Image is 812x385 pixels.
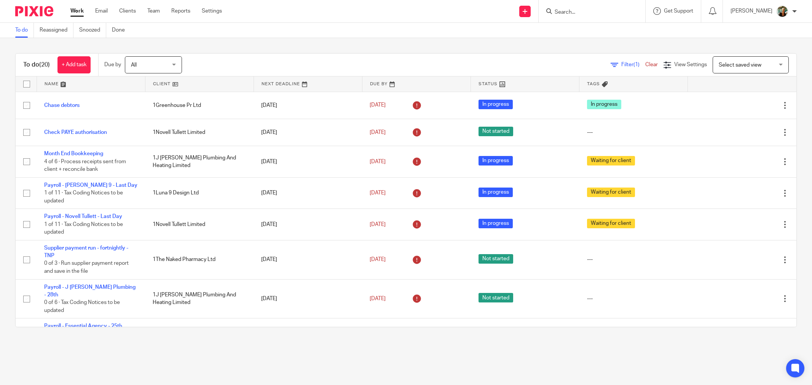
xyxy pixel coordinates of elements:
span: 0 of 3 · Run supplier payment report and save in the file [44,261,129,274]
img: Photo2.jpg [776,5,788,17]
p: Due by [104,61,121,68]
a: Snoozed [79,23,106,38]
a: + Add task [57,56,91,73]
img: Pixie [15,6,53,16]
a: Clear [645,62,658,67]
span: View Settings [674,62,707,67]
td: [DATE] [254,318,362,350]
a: Done [112,23,131,38]
a: Clients [119,7,136,15]
td: 1Novell Tullett Limited [145,119,254,146]
span: In progress [479,156,513,165]
span: In progress [479,100,513,109]
a: Reports [171,7,190,15]
a: Payroll - Essential Agency - 25th [44,323,122,329]
span: [DATE] [370,222,386,227]
span: Waiting for client [587,188,635,197]
td: [DATE] [254,177,362,208]
span: All [131,62,137,68]
a: Team [147,7,160,15]
a: Settings [202,7,222,15]
a: To do [15,23,34,38]
p: [PERSON_NAME] [731,7,772,15]
td: [DATE] [254,240,362,279]
span: Not started [479,254,513,264]
a: Reassigned [40,23,73,38]
input: Search [554,9,622,16]
a: Email [95,7,108,15]
span: Tags [587,82,600,86]
span: Filter [621,62,645,67]
span: [DATE] [370,296,386,301]
span: [DATE] [370,103,386,108]
td: [DATE] [254,209,362,240]
span: [DATE] [370,190,386,196]
a: Check PAYE authorisation [44,130,107,135]
span: Select saved view [719,62,761,68]
span: [DATE] [370,159,386,164]
td: 1Greenhouse Pr Ltd [145,92,254,119]
span: Waiting for client [587,219,635,228]
span: [DATE] [370,257,386,262]
span: 1 of 11 · Tax Coding Notices to be updated [44,222,123,235]
td: 1Luna 9 Design Ltd [145,177,254,208]
span: (1) [633,62,640,67]
td: 1The Naked Pharmacy Ltd [145,240,254,279]
span: Get Support [664,8,693,14]
span: Waiting for client [587,156,635,165]
div: --- [587,295,680,302]
span: In progress [587,100,621,109]
span: In progress [479,188,513,197]
td: 1Essential Communications Limited [145,318,254,350]
span: In progress [479,219,513,228]
div: --- [587,256,680,263]
td: [DATE] [254,92,362,119]
span: 0 of 6 · Tax Coding Notices to be updated [44,300,120,313]
td: 1J [PERSON_NAME] Plumbing And Heating Limited [145,146,254,177]
span: (20) [39,62,50,68]
a: Supplier payment run - fortnightly - TNP [44,245,128,258]
h1: To do [23,61,50,69]
td: 1J [PERSON_NAME] Plumbing And Heating Limited [145,279,254,318]
a: Month End Bookkeeping [44,151,103,156]
td: [DATE] [254,146,362,177]
span: 4 of 6 · Process receipts sent from client + reconcile bank [44,159,126,172]
span: Not started [479,293,513,302]
td: [DATE] [254,279,362,318]
a: Chase debtors [44,103,80,108]
span: [DATE] [370,130,386,135]
td: [DATE] [254,119,362,146]
span: Not started [479,127,513,136]
a: Payroll - Novell Tullett - Last Day [44,214,122,219]
a: Payroll - J [PERSON_NAME] Plumbing - 28th [44,285,136,297]
span: 1 of 11 · Tax Coding Notices to be updated [44,190,123,204]
a: Payroll - [PERSON_NAME] 9 - Last Day [44,183,137,188]
a: Work [70,7,84,15]
td: 1Novell Tullett Limited [145,209,254,240]
div: --- [587,129,680,136]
